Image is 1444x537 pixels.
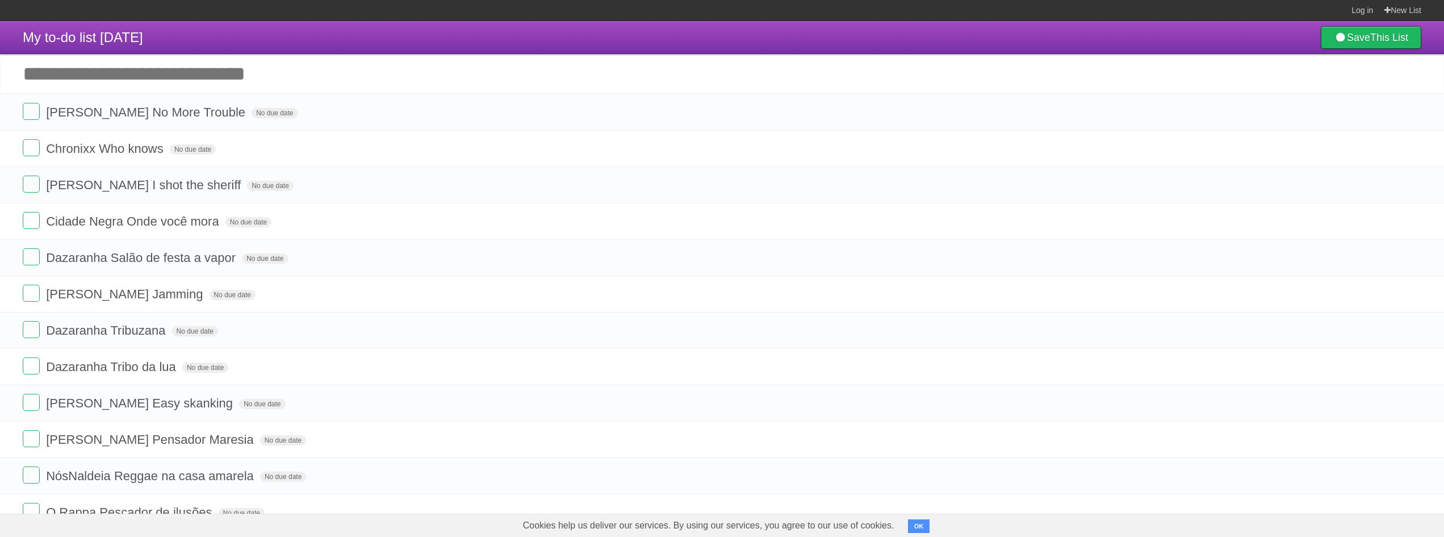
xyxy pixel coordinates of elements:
[46,178,244,192] span: [PERSON_NAME] I shot the sheriff
[46,105,248,119] span: [PERSON_NAME] No More Trouble
[512,514,906,537] span: Cookies help us deliver our services. By using our services, you agree to our use of cookies.
[23,285,40,302] label: Done
[219,508,265,518] span: No due date
[46,469,257,483] span: NósNaldeia Reggae na casa amarela
[242,253,288,264] span: No due date
[46,141,166,156] span: Chronixx Who knows
[23,321,40,338] label: Done
[172,326,218,336] span: No due date
[46,287,206,301] span: [PERSON_NAME] Jamming
[252,108,298,118] span: No due date
[46,214,222,228] span: Cidade Negra Onde você mora
[23,248,40,265] label: Done
[1321,26,1421,49] a: SaveThis List
[23,103,40,120] label: Done
[239,399,285,409] span: No due date
[225,217,271,227] span: No due date
[260,472,306,482] span: No due date
[46,432,257,447] span: [PERSON_NAME] Pensador Maresia
[260,435,306,446] span: No due date
[23,212,40,229] label: Done
[908,519,930,533] button: OK
[46,505,215,519] span: O Rappa Pescador de ilusões
[23,430,40,447] label: Done
[1370,32,1408,43] b: This List
[23,176,40,193] label: Done
[23,30,143,45] span: My to-do list [DATE]
[23,394,40,411] label: Done
[46,360,179,374] span: Dazaranha Tribo da lua
[23,503,40,520] label: Done
[210,290,256,300] span: No due date
[46,251,238,265] span: Dazaranha Salão de festa a vapor
[182,363,228,373] span: No due date
[170,144,216,155] span: No due date
[23,357,40,374] label: Done
[46,323,168,338] span: Dazaranha Tribuzana
[23,467,40,484] label: Done
[46,396,236,410] span: [PERSON_NAME] Easy skanking
[247,181,293,191] span: No due date
[23,139,40,156] label: Done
